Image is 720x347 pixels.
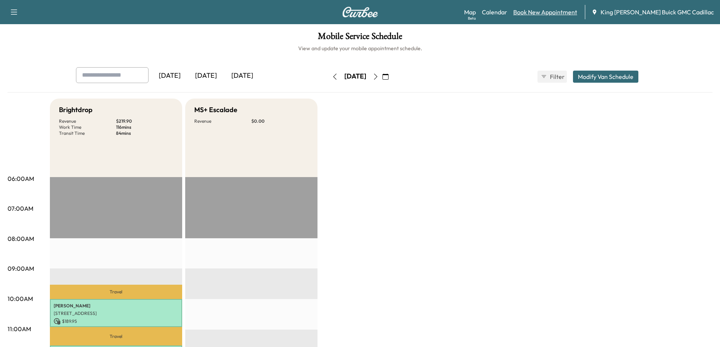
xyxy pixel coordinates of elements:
p: 09:00AM [8,264,34,273]
p: 10:00 am - 10:55 am [54,326,178,332]
p: 07:00AM [8,204,33,213]
p: 10:00AM [8,294,33,303]
span: Filter [550,72,564,81]
div: [DATE] [188,67,224,85]
p: $ 189.95 [54,318,178,325]
button: Filter [537,71,567,83]
h6: View and update your mobile appointment schedule. [8,45,712,52]
div: [DATE] [152,67,188,85]
p: [STREET_ADDRESS] [54,310,178,316]
span: King [PERSON_NAME] Buick GMC Cadillac [601,8,714,17]
img: Curbee Logo [342,7,378,17]
p: Revenue [59,118,116,124]
p: 08:00AM [8,234,34,243]
div: [DATE] [344,72,366,81]
div: Beta [468,15,476,21]
p: 84 mins [116,130,173,136]
a: MapBeta [464,8,476,17]
p: Work Time [59,124,116,130]
a: Book New Appointment [513,8,577,17]
p: Travel [50,327,182,346]
h1: Mobile Service Schedule [8,32,712,45]
p: [PERSON_NAME] [54,303,178,309]
p: 06:00AM [8,174,34,183]
p: $ 0.00 [251,118,308,124]
p: Travel [50,285,182,299]
p: Revenue [194,118,251,124]
p: $ 219.90 [116,118,173,124]
h5: MS+ Escalade [194,105,237,115]
h5: Brightdrop [59,105,93,115]
button: Modify Van Schedule [573,71,638,83]
p: 116 mins [116,124,173,130]
a: Calendar [482,8,507,17]
div: [DATE] [224,67,260,85]
p: 11:00AM [8,324,31,333]
p: Transit Time [59,130,116,136]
